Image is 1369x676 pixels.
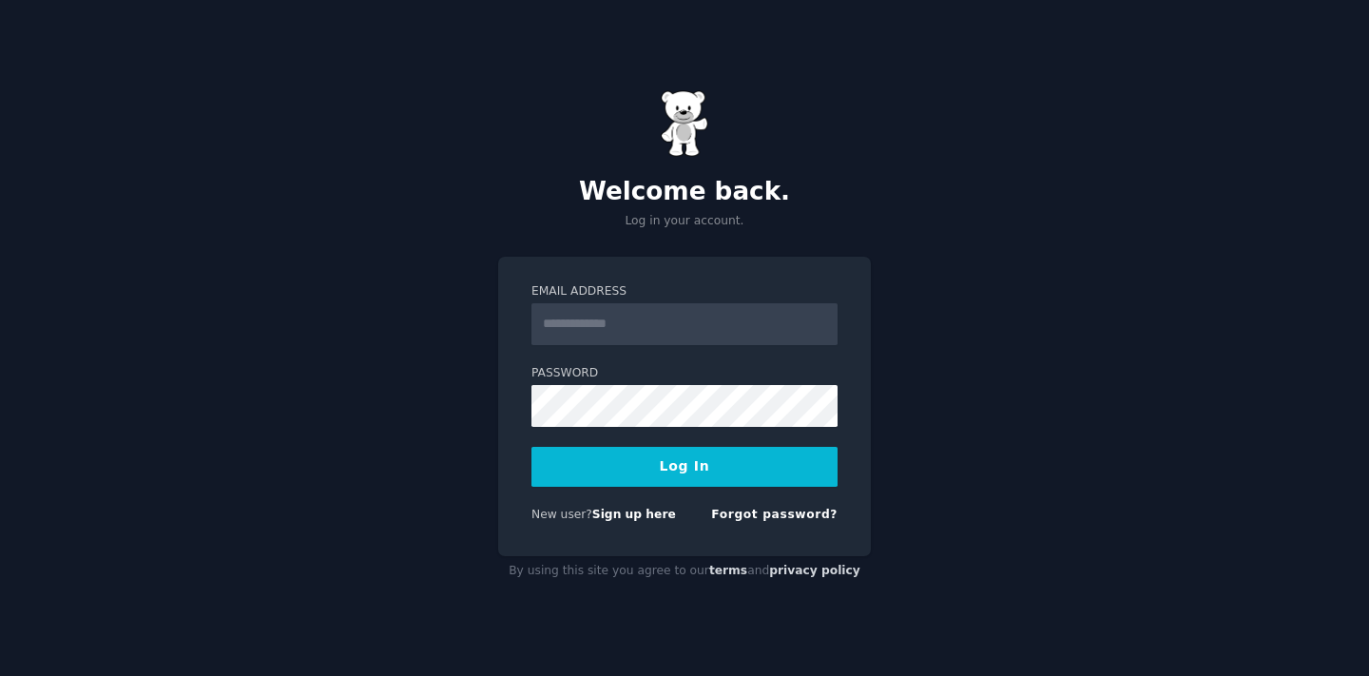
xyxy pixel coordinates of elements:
[531,283,838,300] label: Email Address
[709,564,747,577] a: terms
[498,213,871,230] p: Log in your account.
[531,365,838,382] label: Password
[592,508,676,521] a: Sign up here
[711,508,838,521] a: Forgot password?
[531,447,838,487] button: Log In
[661,90,708,157] img: Gummy Bear
[498,556,871,587] div: By using this site you agree to our and
[498,177,871,207] h2: Welcome back.
[769,564,860,577] a: privacy policy
[531,508,592,521] span: New user?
